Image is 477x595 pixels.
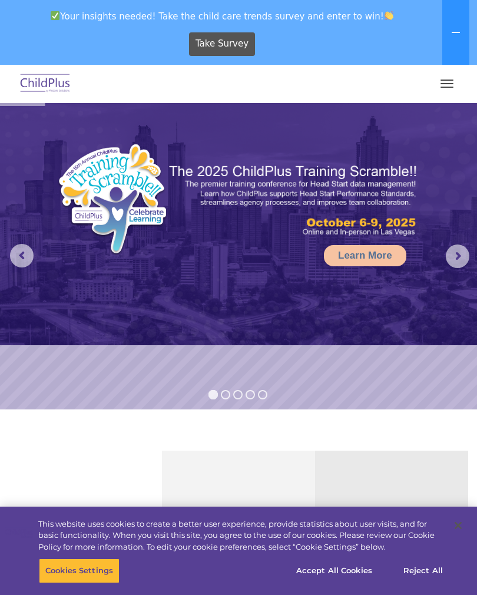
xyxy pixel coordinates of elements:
[196,34,249,54] span: Take Survey
[5,5,440,28] span: Your insights needed! Take the child care trends survey and enter to win!
[290,558,379,583] button: Accept All Cookies
[51,11,59,20] img: ✅
[18,70,73,98] img: ChildPlus by Procare Solutions
[324,245,406,266] a: Learn More
[38,518,444,553] div: This website uses cookies to create a better user experience, provide statistics about user visit...
[386,558,460,583] button: Reject All
[189,32,256,56] a: Take Survey
[39,558,120,583] button: Cookies Settings
[385,11,393,20] img: 👏
[445,513,471,538] button: Close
